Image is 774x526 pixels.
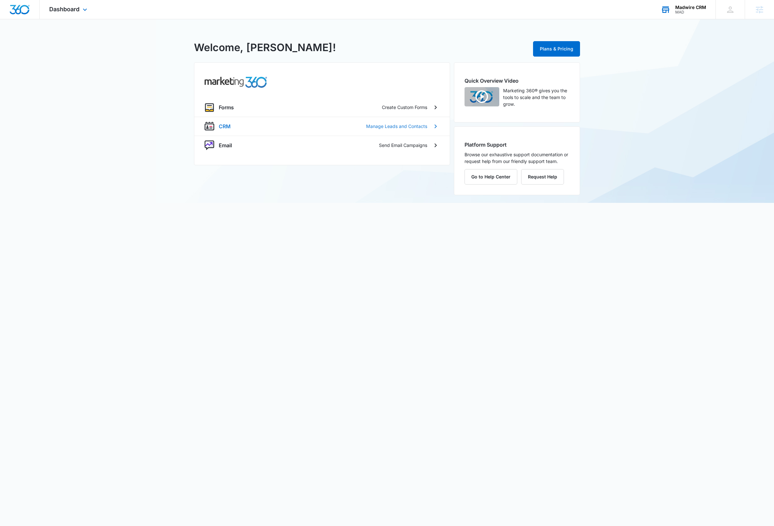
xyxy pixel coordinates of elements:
img: nurture [205,141,214,150]
button: Request Help [521,169,564,185]
p: Marketing 360® gives you the tools to scale and the team to grow. [503,87,569,107]
a: formsFormsCreate Custom Forms [194,98,450,117]
img: common.products.marketing.title [205,77,267,88]
p: Browse our exhaustive support documentation or request help from our friendly support team. [465,151,569,165]
p: Email [219,141,232,149]
img: crm [205,122,214,131]
button: Go to Help Center [465,169,517,185]
a: crmCRMManage Leads and Contacts [194,117,450,136]
p: Manage Leads and Contacts [366,123,427,130]
a: Go to Help Center [465,174,521,179]
a: Request Help [521,174,564,179]
div: account id [675,10,706,14]
p: CRM [219,122,231,130]
h1: Welcome, [PERSON_NAME]! [194,40,336,55]
div: account name [675,5,706,10]
span: Dashboard [49,6,79,13]
p: Send Email Campaigns [379,142,427,149]
a: nurtureEmailSend Email Campaigns [194,136,450,155]
h2: Platform Support [465,141,569,149]
img: Quick Overview Video [465,87,499,106]
p: Forms [219,104,234,111]
button: Plans & Pricing [533,41,580,57]
img: forms [205,103,214,112]
a: Plans & Pricing [533,46,580,51]
h2: Quick Overview Video [465,77,569,85]
p: Create Custom Forms [382,104,427,111]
